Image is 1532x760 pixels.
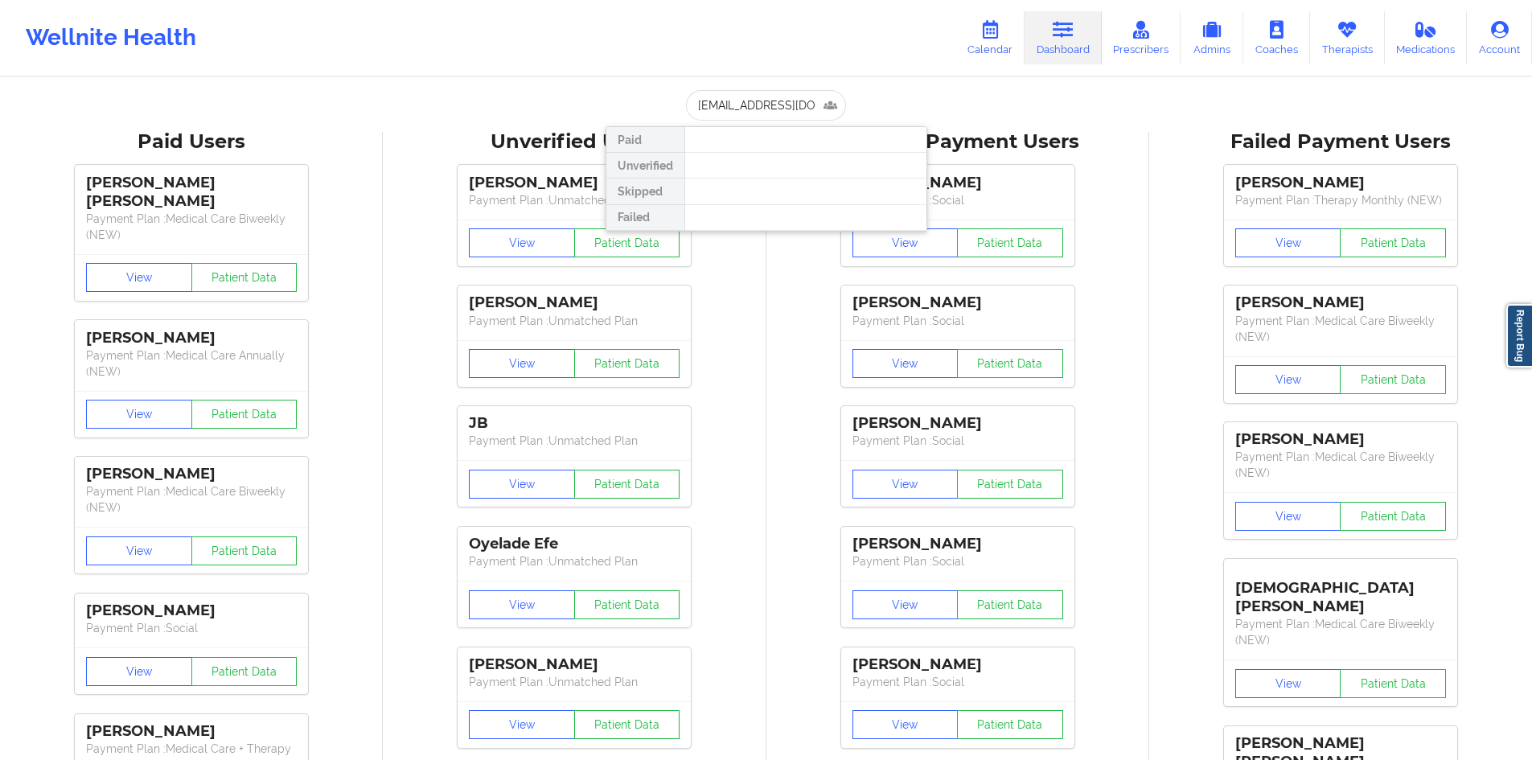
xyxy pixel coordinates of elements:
[1181,11,1243,64] a: Admins
[469,414,680,433] div: JB
[86,263,192,292] button: View
[1235,567,1446,616] div: [DEMOGRAPHIC_DATA][PERSON_NAME]
[1235,449,1446,481] p: Payment Plan : Medical Care Biweekly (NEW)
[469,228,575,257] button: View
[852,174,1063,192] div: [PERSON_NAME]
[469,553,680,569] p: Payment Plan : Unmatched Plan
[606,205,684,231] div: Failed
[574,349,680,378] button: Patient Data
[469,349,575,378] button: View
[852,313,1063,329] p: Payment Plan : Social
[469,710,575,739] button: View
[852,710,959,739] button: View
[469,655,680,674] div: [PERSON_NAME]
[86,329,297,347] div: [PERSON_NAME]
[469,294,680,312] div: [PERSON_NAME]
[574,710,680,739] button: Patient Data
[852,470,959,499] button: View
[1235,502,1341,531] button: View
[955,11,1025,64] a: Calendar
[1243,11,1310,64] a: Coaches
[469,174,680,192] div: [PERSON_NAME]
[469,674,680,690] p: Payment Plan : Unmatched Plan
[852,433,1063,449] p: Payment Plan : Social
[86,722,297,741] div: [PERSON_NAME]
[852,192,1063,208] p: Payment Plan : Social
[191,536,298,565] button: Patient Data
[1235,313,1446,345] p: Payment Plan : Medical Care Biweekly (NEW)
[852,535,1063,553] div: [PERSON_NAME]
[852,590,959,619] button: View
[1506,304,1532,368] a: Report Bug
[86,211,297,243] p: Payment Plan : Medical Care Biweekly (NEW)
[1235,192,1446,208] p: Payment Plan : Therapy Monthly (NEW)
[778,129,1138,154] div: Skipped Payment Users
[1025,11,1102,64] a: Dashboard
[86,602,297,620] div: [PERSON_NAME]
[957,228,1063,257] button: Patient Data
[1235,228,1341,257] button: View
[957,470,1063,499] button: Patient Data
[86,620,297,636] p: Payment Plan : Social
[86,465,297,483] div: [PERSON_NAME]
[86,174,297,211] div: [PERSON_NAME] [PERSON_NAME]
[852,553,1063,569] p: Payment Plan : Social
[469,535,680,553] div: Oyelade Efe
[957,349,1063,378] button: Patient Data
[1340,228,1446,257] button: Patient Data
[606,127,684,153] div: Paid
[1340,669,1446,698] button: Patient Data
[1235,174,1446,192] div: [PERSON_NAME]
[1102,11,1181,64] a: Prescribers
[574,590,680,619] button: Patient Data
[469,192,680,208] p: Payment Plan : Unmatched Plan
[957,590,1063,619] button: Patient Data
[1340,365,1446,394] button: Patient Data
[852,349,959,378] button: View
[1235,616,1446,648] p: Payment Plan : Medical Care Biweekly (NEW)
[852,228,959,257] button: View
[394,129,754,154] div: Unverified Users
[469,470,575,499] button: View
[1385,11,1468,64] a: Medications
[957,710,1063,739] button: Patient Data
[852,294,1063,312] div: [PERSON_NAME]
[852,414,1063,433] div: [PERSON_NAME]
[574,470,680,499] button: Patient Data
[469,313,680,329] p: Payment Plan : Unmatched Plan
[852,655,1063,674] div: [PERSON_NAME]
[11,129,372,154] div: Paid Users
[1235,669,1341,698] button: View
[1235,365,1341,394] button: View
[86,400,192,429] button: View
[1467,11,1532,64] a: Account
[191,657,298,686] button: Patient Data
[574,228,680,257] button: Patient Data
[86,657,192,686] button: View
[1235,430,1446,449] div: [PERSON_NAME]
[1310,11,1385,64] a: Therapists
[852,674,1063,690] p: Payment Plan : Social
[1235,294,1446,312] div: [PERSON_NAME]
[469,433,680,449] p: Payment Plan : Unmatched Plan
[86,483,297,516] p: Payment Plan : Medical Care Biweekly (NEW)
[1160,129,1521,154] div: Failed Payment Users
[86,347,297,380] p: Payment Plan : Medical Care Annually (NEW)
[191,263,298,292] button: Patient Data
[1340,502,1446,531] button: Patient Data
[86,536,192,565] button: View
[606,179,684,204] div: Skipped
[606,153,684,179] div: Unverified
[191,400,298,429] button: Patient Data
[469,590,575,619] button: View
